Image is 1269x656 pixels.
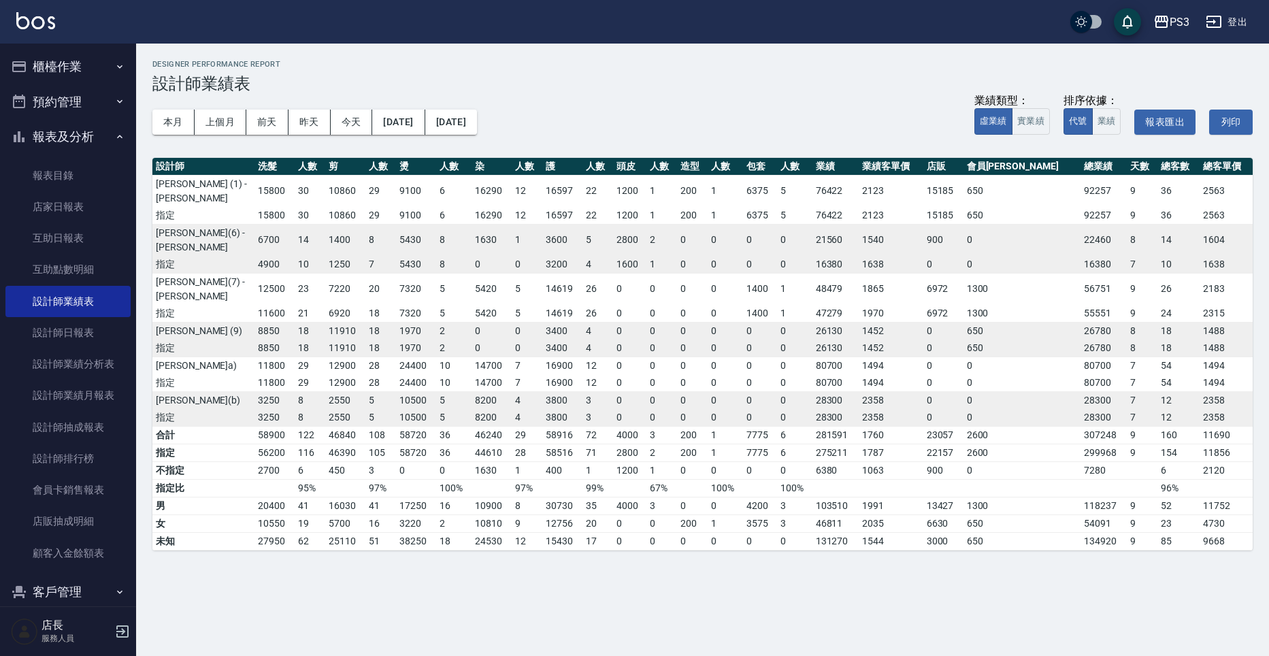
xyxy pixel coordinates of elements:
button: 上個月 [195,110,246,135]
button: 業績 [1092,108,1121,135]
td: 3200 [542,256,582,274]
td: [PERSON_NAME](7) - [PERSON_NAME] [152,273,254,305]
td: 7 [365,256,396,274]
td: 9100 [396,207,436,225]
a: 店家日報表 [5,191,131,223]
td: 0 [777,357,812,374]
td: 26780 [1081,322,1127,340]
td: 48479 [812,273,859,305]
button: [DATE] [372,110,425,135]
th: 頭皮 [613,158,647,176]
td: 1638 [859,256,923,274]
td: 1600 [613,256,647,274]
th: 燙 [396,158,436,176]
td: 10 [1157,256,1199,274]
td: 14 [295,224,325,256]
td: 0 [613,273,647,305]
th: 人數 [512,158,542,176]
td: 16290 [472,175,512,207]
td: 24 [1157,305,1199,323]
td: 14619 [542,273,582,305]
td: 5430 [396,256,436,274]
td: 8 [1127,340,1157,357]
td: 9 [1127,207,1157,225]
button: 虛業績 [974,108,1012,135]
a: 互助點數明細 [5,254,131,285]
td: 1400 [743,305,777,323]
td: 0 [743,322,777,340]
td: 24400 [396,357,436,374]
th: 護 [542,158,582,176]
button: PS3 [1148,8,1195,36]
td: 29 [295,374,325,392]
td: 6972 [923,305,963,323]
td: 0 [677,273,708,305]
td: [PERSON_NAME] (9) [152,322,254,340]
td: 0 [963,357,1081,374]
td: 23 [295,273,325,305]
td: [PERSON_NAME] (1) - [PERSON_NAME] [152,175,254,207]
td: 28 [365,357,396,374]
button: 列印 [1209,110,1253,135]
td: 1 [777,273,812,305]
td: 5 [512,305,542,323]
td: 7320 [396,305,436,323]
td: 12500 [254,273,295,305]
td: 0 [512,340,542,357]
td: 1452 [859,340,923,357]
td: 8 [436,256,472,274]
td: 1300 [963,273,1081,305]
td: 16900 [542,357,582,374]
td: 0 [677,224,708,256]
td: 18 [295,340,325,357]
td: 1250 [325,256,365,274]
td: 8850 [254,340,295,357]
td: 1970 [396,340,436,357]
td: 1 [646,256,677,274]
button: [DATE] [425,110,477,135]
td: 0 [923,256,963,274]
td: 0 [708,322,743,340]
td: 0 [708,340,743,357]
td: 10 [436,357,472,374]
a: 設計師業績月報表 [5,380,131,411]
td: 0 [677,256,708,274]
td: 1 [708,207,743,225]
button: 今天 [331,110,373,135]
a: 店販抽成明細 [5,506,131,537]
td: 10860 [325,175,365,207]
td: 5420 [472,273,512,305]
td: 7 [1127,256,1157,274]
td: 0 [708,256,743,274]
td: 1300 [963,305,1081,323]
th: 人數 [646,158,677,176]
td: 18 [1157,322,1199,340]
th: 會員[PERSON_NAME] [963,158,1081,176]
td: 26 [582,273,613,305]
th: 店販 [923,158,963,176]
td: 21560 [812,224,859,256]
td: 5430 [396,224,436,256]
td: 0 [743,357,777,374]
th: 總業績 [1081,158,1127,176]
a: 設計師業績表 [5,286,131,317]
td: 650 [963,340,1081,357]
td: 1452 [859,322,923,340]
td: 16290 [472,207,512,225]
td: 54 [1157,357,1199,374]
td: 20 [365,273,396,305]
td: 1865 [859,273,923,305]
th: 人數 [436,158,472,176]
td: 26 [1157,273,1199,305]
td: 9 [1127,175,1157,207]
td: 8 [436,224,472,256]
button: 報表匯出 [1134,110,1196,135]
td: 11800 [254,357,295,374]
td: 2800 [613,224,647,256]
td: 0 [472,322,512,340]
td: 1400 [743,273,777,305]
td: 9 [1127,273,1157,305]
td: 29 [365,207,396,225]
td: 1 [646,175,677,207]
td: 10 [436,374,472,392]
